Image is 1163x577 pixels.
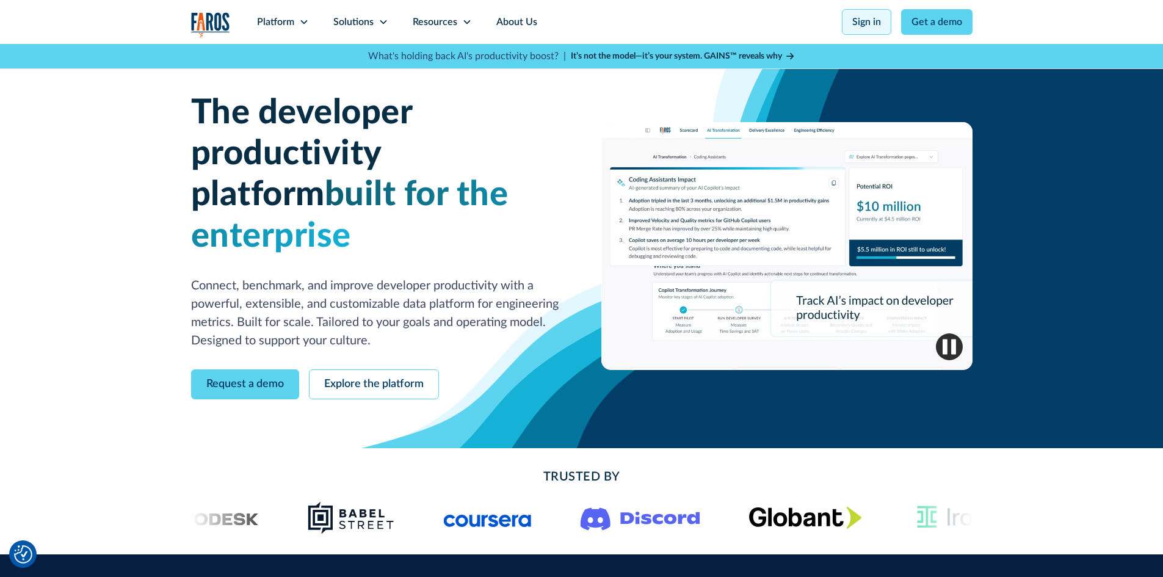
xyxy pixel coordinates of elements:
img: Logo of the communication platform Discord. [580,505,700,531]
h1: The developer productivity platform [191,93,562,257]
img: Globant's logo [748,506,861,529]
div: Resources [413,15,457,29]
strong: It’s not the model—it’s your system. GAINS™ reveals why [571,52,782,60]
a: home [191,12,230,37]
p: What's holding back AI's productivity boost? | [368,49,566,64]
div: Platform [257,15,294,29]
img: Logo of the online learning platform Coursera. [443,508,531,528]
img: Babel Street logo png [307,501,394,535]
a: Sign in [842,9,891,35]
div: Solutions [333,15,374,29]
a: It’s not the model—it’s your system. GAINS™ reveals why [571,50,795,63]
p: Connect, benchmark, and improve developer productivity with a powerful, extensible, and customiza... [191,277,562,350]
a: Explore the platform [309,369,439,399]
h2: Trusted By [289,468,875,486]
img: Pause video [936,333,963,360]
span: built for the enterprise [191,178,509,253]
a: Request a demo [191,369,299,399]
img: Revisit consent button [14,545,32,564]
img: Logo of the analytics and reporting company Faros. [191,12,230,37]
a: Get a demo [901,9,973,35]
button: Cookie Settings [14,545,32,564]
